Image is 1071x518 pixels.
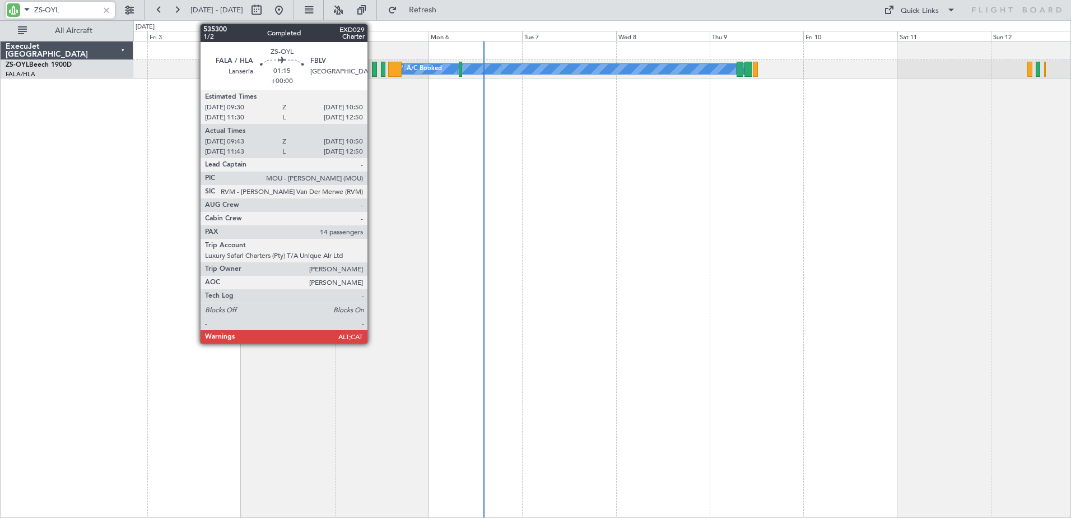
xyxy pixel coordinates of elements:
[897,31,991,41] div: Sat 11
[522,31,616,41] div: Tue 7
[6,62,72,68] a: ZS-OYLBeech 1900D
[6,62,29,68] span: ZS-OYL
[12,22,122,40] button: All Aircraft
[335,31,429,41] div: Sun 5
[901,6,939,17] div: Quick Links
[803,31,897,41] div: Fri 10
[383,1,450,19] button: Refresh
[399,6,446,14] span: Refresh
[147,31,241,41] div: Fri 3
[241,31,334,41] div: Sat 4
[29,27,118,35] span: All Aircraft
[429,31,522,41] div: Mon 6
[136,22,155,32] div: [DATE]
[190,5,243,15] span: [DATE] - [DATE]
[34,2,99,18] input: A/C (Reg. or Type)
[616,31,710,41] div: Wed 8
[710,31,803,41] div: Thu 9
[407,61,442,77] div: A/C Booked
[6,70,35,78] a: FALA/HLA
[878,1,961,19] button: Quick Links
